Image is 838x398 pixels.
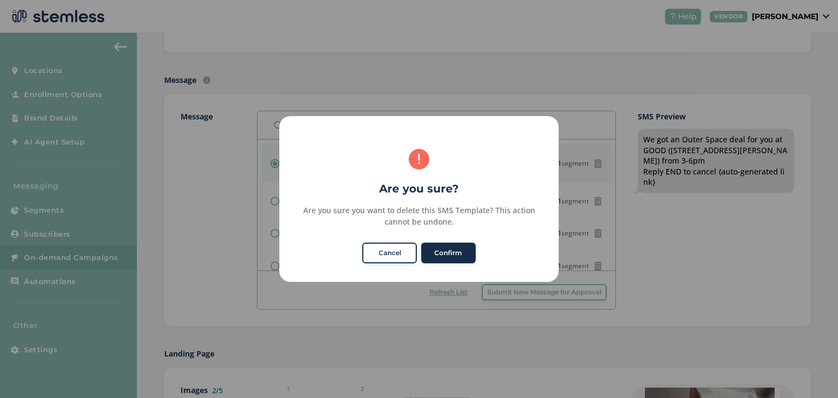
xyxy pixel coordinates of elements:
[362,243,417,263] button: Cancel
[421,243,476,263] button: Confirm
[291,204,546,227] div: Are you sure you want to delete this SMS Template? This action cannot be undone.
[783,346,838,398] iframe: Chat Widget
[279,180,559,197] h2: Are you sure?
